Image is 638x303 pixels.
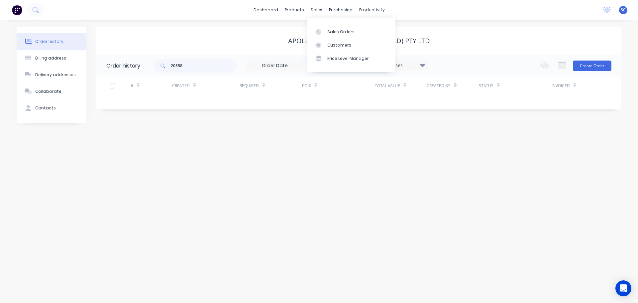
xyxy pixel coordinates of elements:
div: Sales Orders [327,29,355,35]
span: SC [621,7,626,13]
div: Delivery addresses [35,72,76,78]
div: Created By [427,76,478,95]
div: Invoiced [552,76,593,95]
button: Create Order [573,61,611,71]
div: Contacts [35,105,56,111]
a: Sales Orders [307,25,395,38]
div: Total Value [375,83,400,89]
div: Apollo Home Improvement (QLD) Pty Ltd [288,37,430,45]
div: 11 Statuses [373,62,429,69]
div: Created By [427,83,450,89]
div: PO # [302,76,375,95]
div: purchasing [326,5,356,15]
div: Created [172,83,190,89]
div: Total Value [375,76,427,95]
div: Price Level Manager [327,56,369,62]
div: Order history [35,39,63,45]
img: Factory [12,5,22,15]
div: sales [307,5,326,15]
div: products [281,5,307,15]
input: Order Date [247,61,303,71]
div: productivity [356,5,388,15]
div: Status [479,83,493,89]
div: Invoiced [552,83,570,89]
button: Order history [17,33,86,50]
a: Customers [307,39,395,52]
div: PO # [302,83,311,89]
button: Collaborate [17,83,86,100]
div: Billing address [35,55,66,61]
div: Required [240,76,302,95]
button: Delivery addresses [17,67,86,83]
input: Search... [171,59,237,73]
div: Open Intercom Messenger [615,280,631,296]
button: Contacts [17,100,86,116]
div: Required [240,83,259,89]
a: Price Level Manager [307,52,395,65]
div: Status [479,76,552,95]
a: dashboard [250,5,281,15]
div: Collaborate [35,88,61,94]
div: # [131,76,172,95]
div: Order history [106,62,140,70]
button: Billing address [17,50,86,67]
div: # [131,83,133,89]
div: Customers [327,42,351,48]
div: Created [172,76,240,95]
